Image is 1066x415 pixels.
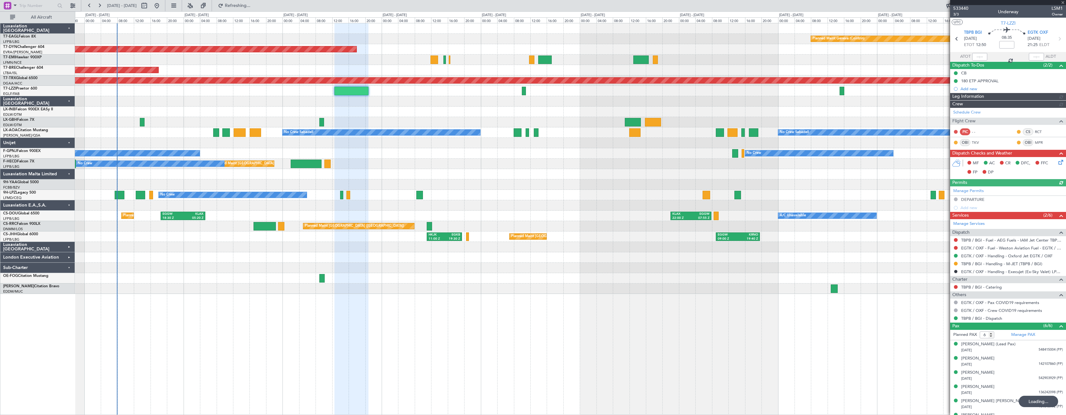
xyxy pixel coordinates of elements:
[672,212,691,216] div: KLAX
[952,19,963,25] button: UTC
[3,91,20,96] a: EGLF/FAB
[613,17,629,23] div: 08:00
[123,211,222,220] div: Planned Maint [GEOGRAPHIC_DATA] ([GEOGRAPHIC_DATA])
[444,233,460,237] div: EGKB
[952,212,969,219] span: Services
[3,274,48,278] a: OE-FOGCitation Mustang
[961,86,1063,91] div: Add new
[3,118,34,122] a: LX-GBHFalcon 7X
[961,300,1039,305] a: EGTK / OXF - Pax COVID19 requirements
[283,13,308,18] div: [DATE] - [DATE]
[1021,160,1030,167] span: DFC,
[3,39,20,44] a: LFPB/LBG
[878,13,902,18] div: [DATE] - [DATE]
[596,17,613,23] div: 04:00
[973,160,979,167] span: MF
[952,276,967,283] span: Charter
[712,17,728,23] div: 08:00
[3,71,17,75] a: LTBA/ISL
[3,108,53,111] a: LX-INBFalcon 900EX EASy II
[3,222,17,226] span: CS-RRC
[3,87,16,91] span: T7-LZZI
[185,13,209,18] div: [DATE] - [DATE]
[134,17,150,23] div: 12:00
[19,1,55,10] input: Trip Number
[3,237,20,242] a: LFPB/LBG
[3,56,15,59] span: T7-EMI
[183,216,203,220] div: 05:20 Z
[1043,322,1052,329] span: (6/6)
[3,160,17,163] span: F-HECD
[780,211,806,220] div: A/C Unavailable
[998,9,1018,15] div: Underway
[894,17,910,23] div: 04:00
[1039,361,1063,367] span: 142107860 (PP)
[953,332,977,338] label: Planned PAX
[961,237,1063,243] a: TBPB / BGI - Fuel - AEG Fuels - IAM Jet Center TBPB / BGI
[580,17,596,23] div: 00:00
[3,284,34,288] span: [PERSON_NAME]
[3,284,59,288] a: [PERSON_NAME]Citation Bravo
[284,128,313,137] div: No Crew Sabadell
[877,17,893,23] div: 00:00
[3,180,17,184] span: 9H-YAA
[547,17,563,23] div: 16:00
[68,17,84,23] div: 20:00
[761,17,778,23] div: 20:00
[162,216,183,220] div: 18:30 Z
[779,13,803,18] div: [DATE] - [DATE]
[3,108,15,111] span: LX-INB
[3,35,36,38] a: T7-EAGLFalcon 8X
[961,370,995,376] div: [PERSON_NAME]
[3,160,34,163] a: F-HECDFalcon 7X
[961,78,999,84] div: 180 ETP APPROVAL
[78,159,92,168] div: No Crew
[3,289,23,294] a: EDDM/MUC
[563,17,580,23] div: 20:00
[1039,376,1063,381] span: 542903929 (PP)
[3,274,18,278] span: OE-FOG
[214,159,313,168] div: Planned Maint [GEOGRAPHIC_DATA] ([GEOGRAPHIC_DATA])
[3,191,36,195] a: 9H-LPZLegacy 500
[3,196,21,200] a: LFMD/CEQ
[738,237,758,241] div: 19:40 Z
[976,42,986,48] span: 12:50
[1043,62,1052,68] span: (2/2)
[1039,347,1063,353] span: 548415004 (PP)
[691,216,710,220] div: 07:55 Z
[3,76,37,80] a: T7-TRXGlobal 6500
[1005,160,1011,167] span: CR
[1046,54,1056,60] span: ALDT
[961,245,1063,251] a: EGTK / OXF - Fuel - Weston Aviation Fuel - EGTK / OXF
[3,87,37,91] a: T7-LZZIPraetor 600
[961,70,966,76] div: CB
[383,13,407,18] div: [DATE] - [DATE]
[747,149,761,158] div: No Crew
[117,17,134,23] div: 08:00
[431,17,447,23] div: 12:00
[952,150,1012,157] span: Dispatch Checks and Weather
[828,17,844,23] div: 12:00
[215,1,253,11] button: Refreshing...
[695,17,712,23] div: 04:00
[646,17,662,23] div: 16:00
[3,50,42,55] a: EVRA/[PERSON_NAME]
[183,212,203,216] div: KLAX
[679,17,695,23] div: 00:00
[382,17,398,23] div: 00:00
[3,180,39,184] a: 9H-YAAGlobal 5000
[961,341,1016,348] div: [PERSON_NAME] (Lead Pax)
[961,308,1042,313] a: EGTK / OXF - Crew COVID19 requirements
[464,17,481,23] div: 20:00
[3,185,20,190] a: FCBB/BZV
[953,5,968,12] span: 533440
[398,17,414,23] div: 04:00
[3,56,42,59] a: T7-EMIHawker 900XP
[429,233,444,237] div: HKJK
[448,17,464,23] div: 16:00
[1052,5,1063,12] span: LSM1
[3,128,18,132] span: LX-AOA
[151,17,167,23] div: 16:00
[691,212,710,216] div: EGGW
[84,17,101,23] div: 00:00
